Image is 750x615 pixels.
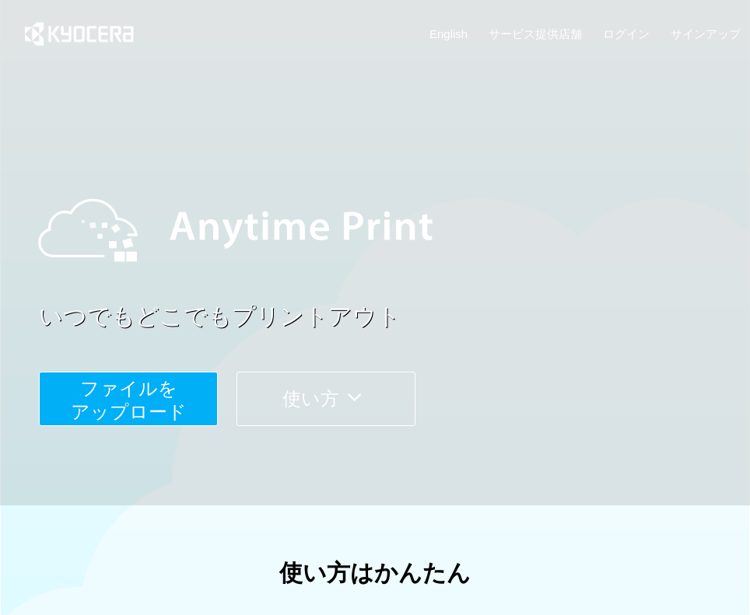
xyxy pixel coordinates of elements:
a: ログイン [603,26,650,42]
span: ファイルを ​​アップロード [71,378,187,422]
a: サインアップ [671,26,741,42]
a: いつでもどこでもプリントアウト [39,300,750,334]
a: English [429,26,468,42]
button: 使い方 [237,372,415,426]
a: サービス提供店舗 [489,26,582,42]
button: ファイルを​​アップロード [39,372,218,426]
